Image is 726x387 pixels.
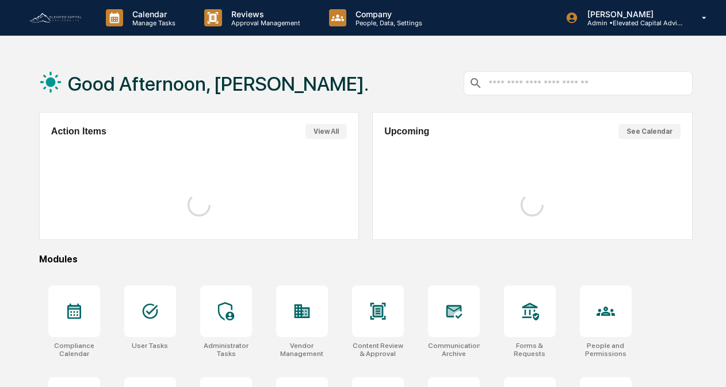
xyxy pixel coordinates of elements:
p: Manage Tasks [123,19,181,27]
h1: Good Afternoon, [PERSON_NAME]. [68,72,369,95]
img: logo [28,11,83,24]
div: Compliance Calendar [48,342,100,358]
div: Forms & Requests [504,342,556,358]
button: See Calendar [618,124,681,139]
p: Reviews [222,9,306,19]
p: Company [346,9,428,19]
div: Content Review & Approval [352,342,404,358]
div: Communications Archive [428,342,480,358]
div: Administrator Tasks [200,342,252,358]
h2: Action Items [51,126,106,137]
p: Calendar [123,9,181,19]
p: People, Data, Settings [346,19,428,27]
h2: Upcoming [384,126,429,137]
div: Vendor Management [276,342,328,358]
p: [PERSON_NAME] [578,9,685,19]
p: Admin • Elevated Capital Advisors [578,19,685,27]
div: User Tasks [132,342,168,350]
button: View All [305,124,347,139]
p: Approval Management [222,19,306,27]
div: People and Permissions [580,342,632,358]
div: Modules [39,254,693,265]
